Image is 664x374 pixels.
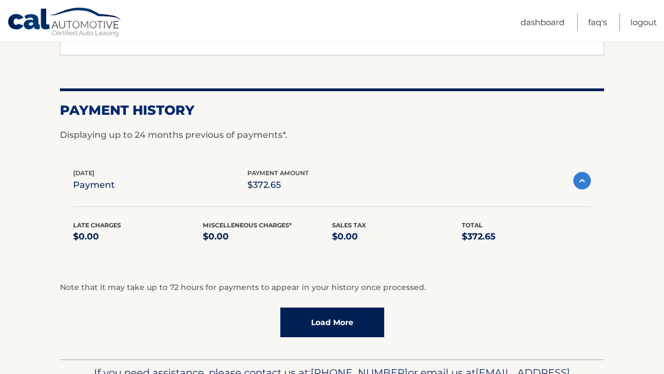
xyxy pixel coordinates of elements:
[332,221,366,229] span: Sales Tax
[630,13,657,31] a: Logout
[462,221,483,229] span: Total
[60,102,604,119] h2: Payment History
[588,13,607,31] a: FAQ's
[521,13,565,31] a: Dashboard
[60,281,604,294] p: Note that it may take up to 72 hours for payments to appear in your history once processed.
[73,177,115,193] p: payment
[247,177,309,193] p: $372.65
[73,229,203,244] p: $0.00
[247,169,309,177] span: payment amount
[280,308,384,337] a: Load More
[203,229,333,244] p: $0.00
[7,7,123,39] a: Cal Automotive
[60,129,604,142] p: Displaying up to 24 months previous of payments*.
[573,172,591,189] img: accordion-active.svg
[73,169,95,177] span: [DATE]
[203,221,292,229] span: Miscelleneous Charges*
[332,229,462,244] p: $0.00
[73,221,121,229] span: Late Charges
[462,229,591,244] p: $372.65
